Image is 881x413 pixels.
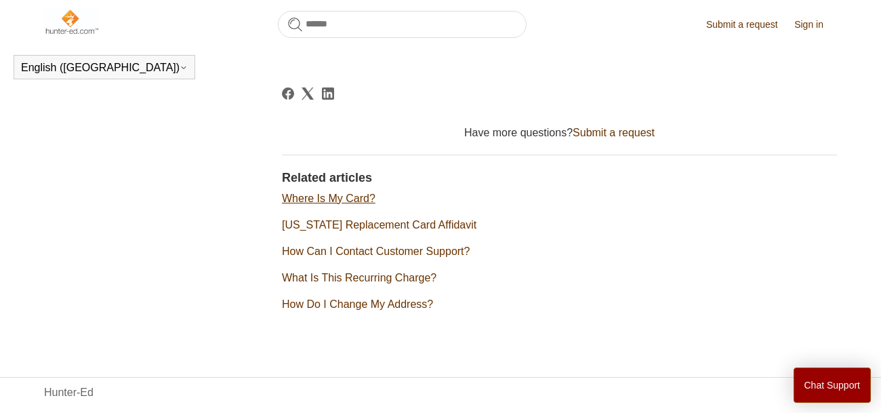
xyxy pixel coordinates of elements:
a: Submit a request [573,127,655,138]
button: English ([GEOGRAPHIC_DATA]) [21,62,188,74]
a: Hunter-Ed [44,385,94,401]
img: Hunter-Ed Help Center home page [44,8,99,35]
a: Where Is My Card? [282,193,375,204]
button: Chat Support [794,368,872,403]
a: Sign in [794,18,837,32]
a: Submit a request [706,18,792,32]
a: Facebook [282,87,294,100]
a: What Is This Recurring Charge? [282,272,436,283]
svg: Share this page on LinkedIn [322,87,334,100]
input: Search [278,11,527,38]
svg: Share this page on X Corp [302,87,314,100]
a: [US_STATE] Replacement Card Affidavit [282,219,476,231]
a: X Corp [302,87,314,100]
a: How Do I Change My Address? [282,298,433,310]
a: How Can I Contact Customer Support? [282,245,470,257]
div: Have more questions? [282,125,837,141]
svg: Share this page on Facebook [282,87,294,100]
a: LinkedIn [322,87,334,100]
h2: Related articles [282,169,837,187]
